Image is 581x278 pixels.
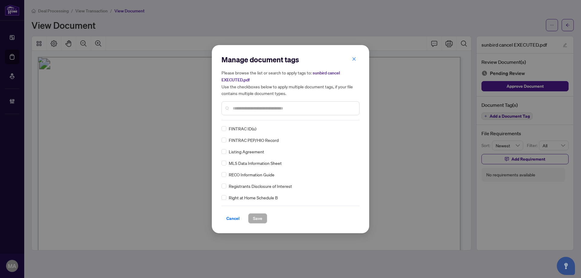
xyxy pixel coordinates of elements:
[229,137,279,143] span: FINTRAC PEP/HIO Record
[226,214,240,223] span: Cancel
[229,148,264,155] span: Listing Agreement
[222,69,359,96] h5: Please browse the list or search to apply tags to: Use the checkboxes below to apply multiple doc...
[222,70,340,83] span: sunbird cancel EXECUTED.pdf
[229,183,292,189] span: Registrants Disclosure of Interest
[229,160,282,166] span: MLS Data Information Sheet
[229,171,274,178] span: RECO Information Guide
[222,55,359,64] h2: Manage document tags
[222,213,245,224] button: Cancel
[248,213,267,224] button: Save
[557,257,575,275] button: Open asap
[229,194,278,201] span: Right at Home Schedule B
[352,57,356,61] span: close
[229,125,256,132] span: FINTRAC ID(s)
